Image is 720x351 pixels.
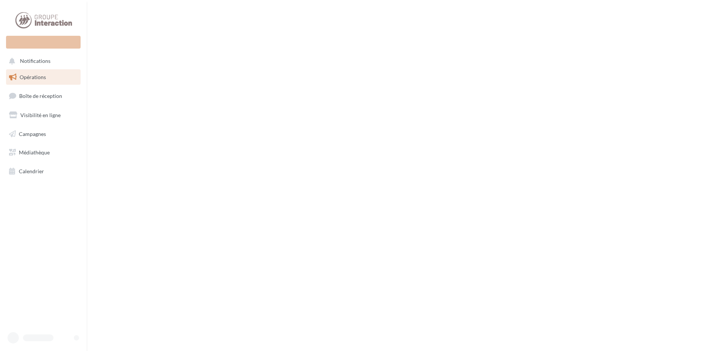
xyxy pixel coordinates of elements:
[5,88,82,104] a: Boîte de réception
[5,69,82,85] a: Opérations
[6,36,81,49] div: Nouvelle campagne
[5,107,82,123] a: Visibilité en ligne
[5,126,82,142] a: Campagnes
[20,58,50,64] span: Notifications
[19,168,44,174] span: Calendrier
[19,93,62,99] span: Boîte de réception
[19,149,50,156] span: Médiathèque
[5,163,82,179] a: Calendrier
[19,130,46,137] span: Campagnes
[20,112,61,118] span: Visibilité en ligne
[20,74,46,80] span: Opérations
[5,145,82,160] a: Médiathèque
